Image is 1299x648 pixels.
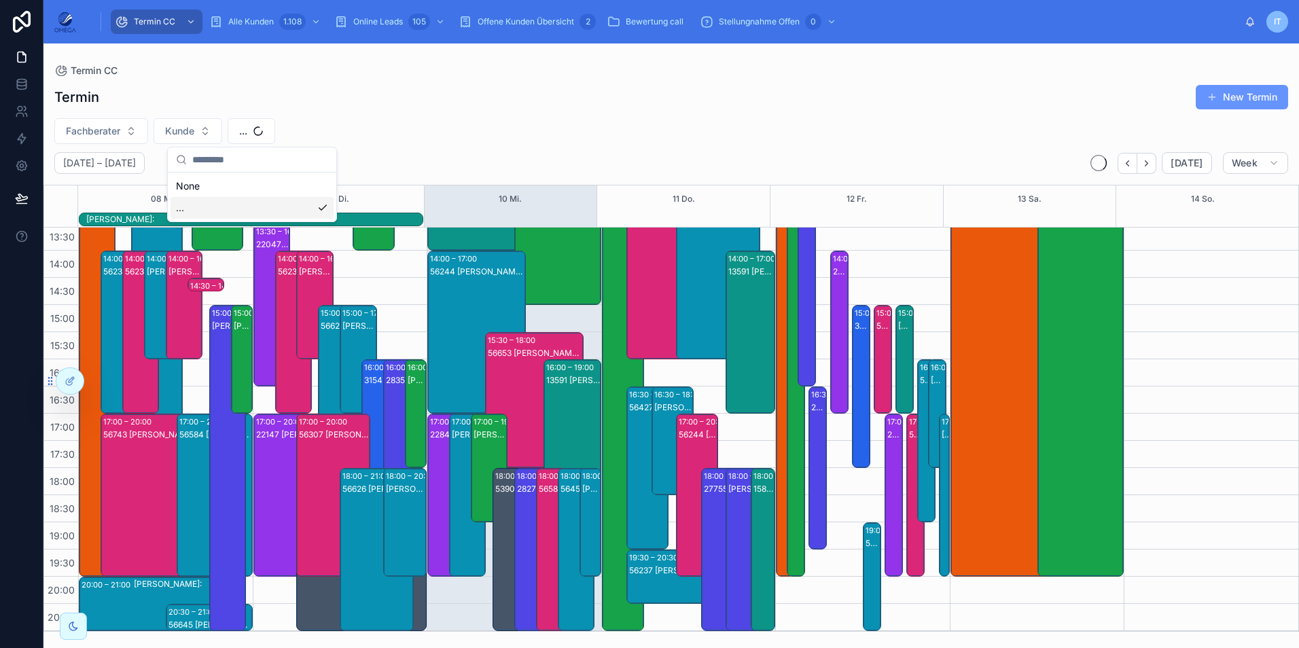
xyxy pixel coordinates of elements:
[256,429,326,440] div: 22147 [PERSON_NAME]:[PERSON_NAME]
[1196,85,1288,109] a: New Termin
[256,225,307,238] div: 13:30 – 16:30
[515,469,550,630] div: 18:00 – 21:0028279 [PERSON_NAME] [PERSON_NAME]:[PERSON_NAME]
[166,605,252,630] div: 20:30 – 21:0056645 [PERSON_NAME]:[PERSON_NAME]
[71,64,118,77] span: Termin CC
[626,16,683,27] span: Bewertung call
[931,361,982,374] div: 16:00 – 18:00
[1162,152,1211,174] button: [DATE]
[54,11,76,33] img: App logo
[82,578,134,592] div: 20:00 – 21:00
[430,429,463,440] div: 22846 [PERSON_NAME]:[DEMOGRAPHIC_DATA][PERSON_NAME]
[876,321,891,331] div: 56727 [PERSON_NAME]:[PERSON_NAME]
[515,197,601,304] div: 13:00 – 15:00[PERSON_NAME]:
[627,197,710,359] div: 13:00 – 16:0056727 [PERSON_NAME]:[PERSON_NAME]
[46,557,78,569] span: 19:30
[517,469,568,483] div: 18:00 – 21:00
[279,14,306,30] div: 1.108
[753,469,804,483] div: 18:00 – 21:00
[1018,185,1042,213] button: 13 Sa.
[256,415,308,429] div: 17:00 – 20:00
[386,484,425,494] div: [PERSON_NAME]:
[471,414,507,522] div: 17:00 – 19:00[PERSON_NAME]:
[696,10,843,34] a: Stellungnahme Offen0
[125,266,158,277] div: 56237 [PERSON_NAME]:[PERSON_NAME]
[493,469,529,630] div: 18:00 – 21:0053909 [PERSON_NAME]:[PERSON_NAME]
[811,388,862,401] div: 16:30 – 19:30
[340,306,376,413] div: 15:00 – 17:00[PERSON_NAME]:
[898,306,948,320] div: 15:00 – 17:00
[430,266,524,277] div: 56244 [PERSON_NAME]:[PERSON_NAME]
[488,348,582,359] div: 56653 [PERSON_NAME]:N7na [PERSON_NAME]
[517,484,550,494] div: 28279 [PERSON_NAME] [PERSON_NAME]:[PERSON_NAME]
[866,538,880,549] div: 53578 [PERSON_NAME]:[PERSON_NAME]
[297,414,370,576] div: 17:00 – 20:0056307 [PERSON_NAME]:[PERSON_NAME]
[54,64,118,77] a: Termin CC
[478,16,574,27] span: Offene Kunden Übersicht
[537,469,572,630] div: 18:00 – 21:0056584 [PERSON_NAME]:[PERSON_NAME]
[342,321,375,331] div: [PERSON_NAME]:
[582,484,600,494] div: [PERSON_NAME]:
[145,251,180,359] div: 14:00 – 16:00[PERSON_NAME]:
[342,469,393,483] div: 18:00 – 21:00
[853,306,870,467] div: 15:00 – 18:0030539 [PERSON_NAME] [PERSON_NAME]:[PERSON_NAME]
[909,429,923,440] div: 56204 [PERSON_NAME]:[PERSON_NAME]
[728,484,766,494] div: [PERSON_NAME] [PERSON_NAME]:
[179,415,231,429] div: 17:00 – 20:00
[408,14,430,30] div: 105
[276,251,311,413] div: 14:00 – 17:0056237 [PERSON_NAME]:[PERSON_NAME]
[342,306,393,320] div: 15:00 – 17:00
[408,361,459,374] div: 16:00 – 18:00
[147,252,198,266] div: 14:00 – 16:00
[151,185,179,213] div: 08 Mo.
[168,252,219,266] div: 14:00 – 16:00
[677,197,760,359] div: 13:00 – 16:0056727 [PERSON_NAME]:[PERSON_NAME]
[452,415,503,429] div: 17:00 – 20:00
[408,375,425,386] div: [PERSON_NAME]:
[629,388,680,401] div: 16:30 – 19:30
[386,361,437,374] div: 16:00 – 19:00
[256,239,289,250] div: 22047 [PERSON_NAME]:[PERSON_NAME]
[54,118,148,144] button: Select Button
[909,415,961,429] div: 17:00 – 20:00
[673,185,695,213] button: 11 Do.
[544,360,601,522] div: 16:00 – 19:0013591 [PERSON_NAME]:[PERSON_NAME]
[297,251,332,359] div: 14:00 – 16:00[PERSON_NAME]:
[47,448,78,460] span: 17:30
[486,333,583,467] div: 15:30 – 18:0056653 [PERSON_NAME]:N7na [PERSON_NAME]
[560,484,593,494] div: 56459 [PERSON_NAME]:[PERSON_NAME]
[125,252,175,266] div: 14:00 – 17:00
[254,224,289,386] div: 13:30 – 16:3022047 [PERSON_NAME]:[PERSON_NAME]
[627,387,668,549] div: 16:30 – 19:3056427 [PERSON_NAME]:[PERSON_NAME]
[386,375,419,386] div: 28357 [PERSON_NAME] [PERSON_NAME]:[PERSON_NAME]
[342,484,412,494] div: 56626 [PERSON_NAME]:[PERSON_NAME]
[44,584,78,596] span: 20:00
[205,10,327,34] a: Alle Kunden1.108
[474,415,524,429] div: 17:00 – 19:00
[325,185,349,213] button: 09 Di.
[629,565,774,576] div: 56237 [PERSON_NAME]:[PERSON_NAME]
[321,321,353,331] div: 56626 [PERSON_NAME]:[PERSON_NAME]
[154,118,222,144] button: Select Button
[66,124,120,138] span: Fachberater
[580,14,596,30] div: 2
[728,252,779,266] div: 14:00 – 17:00
[679,415,730,429] div: 17:00 – 20:00
[406,360,426,467] div: 16:00 – 18:00[PERSON_NAME]:
[210,306,245,630] div: 15:00 – 22:00[PERSON_NAME] [PERSON_NAME]:
[46,475,78,487] span: 18:00
[726,469,767,630] div: 18:00 – 21:00[PERSON_NAME] [PERSON_NAME]:
[627,550,775,603] div: 19:30 – 20:3056237 [PERSON_NAME]:[PERSON_NAME]
[430,252,480,266] div: 14:00 – 17:00
[321,306,372,320] div: 15:00 – 18:00
[386,469,438,483] div: 18:00 – 20:00
[942,429,948,440] div: [PERSON_NAME]:
[87,7,1245,37] div: scrollable content
[866,524,917,537] div: 19:00 – 21:00
[384,360,419,522] div: 16:00 – 19:0028357 [PERSON_NAME] [PERSON_NAME]:[PERSON_NAME]
[362,360,397,522] div: 16:00 – 19:0031542 [PERSON_NAME] [PERSON_NAME]:[PERSON_NAME]
[728,266,774,277] div: 13591 [PERSON_NAME]:[PERSON_NAME]
[299,429,369,440] div: 56307 [PERSON_NAME]:[PERSON_NAME]
[582,469,635,483] div: 18:00 – 20:00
